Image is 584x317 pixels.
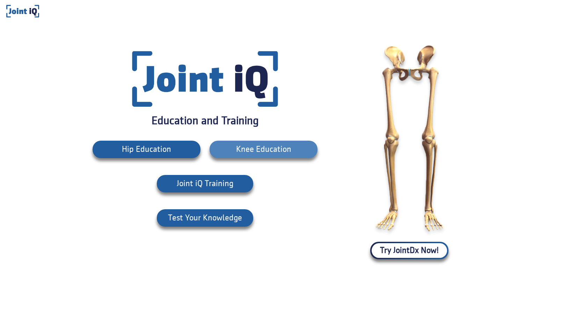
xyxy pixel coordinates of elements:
span: Test Your Knowledge [168,213,242,223]
span: Try JointDx Now! [372,243,447,258]
h3: Education and Training [152,113,259,129]
span: Hip Education [104,145,189,154]
button: Joint iQ Training [157,175,253,192]
span: Joint iQ Training [177,179,233,188]
button: Test Your Knowledge [157,209,253,227]
button: Knee Education [210,141,317,158]
span: Knee Education [221,145,306,154]
button: Try JointDx Now! [370,242,448,259]
button: Hip Education [93,141,200,158]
